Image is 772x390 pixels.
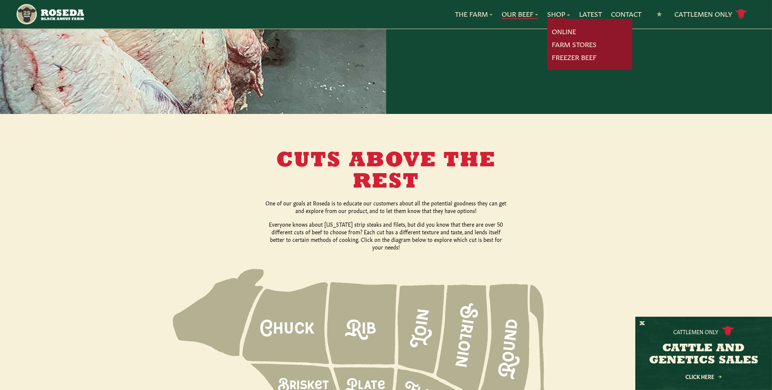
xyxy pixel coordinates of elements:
a: Farm Stores [552,39,597,49]
a: Online [552,27,576,36]
a: Shop [547,9,570,19]
p: Cattlemen Only [674,328,719,335]
a: Freezer Beef [552,52,597,62]
button: X [639,320,645,328]
h3: CATTLE AND GENETICS SALES [645,343,763,367]
a: Our Beef [502,9,538,19]
a: Click Here [669,374,738,379]
a: Cattlemen Only [674,8,747,21]
img: https://roseda.com/wp-content/uploads/2021/05/roseda-25-header.png [16,3,84,25]
img: cattle-icon.svg [722,326,734,336]
a: The Farm [455,9,493,19]
a: Latest [579,9,602,19]
p: One of our goals at Roseda is to educate our customers about all the potential goodness they can ... [265,199,508,214]
h2: Cuts Above The Rest [240,150,532,193]
a: Contact [611,9,641,19]
p: Everyone knows about [US_STATE] strip steaks and filets, but did you know that there are over 50 ... [265,220,508,251]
